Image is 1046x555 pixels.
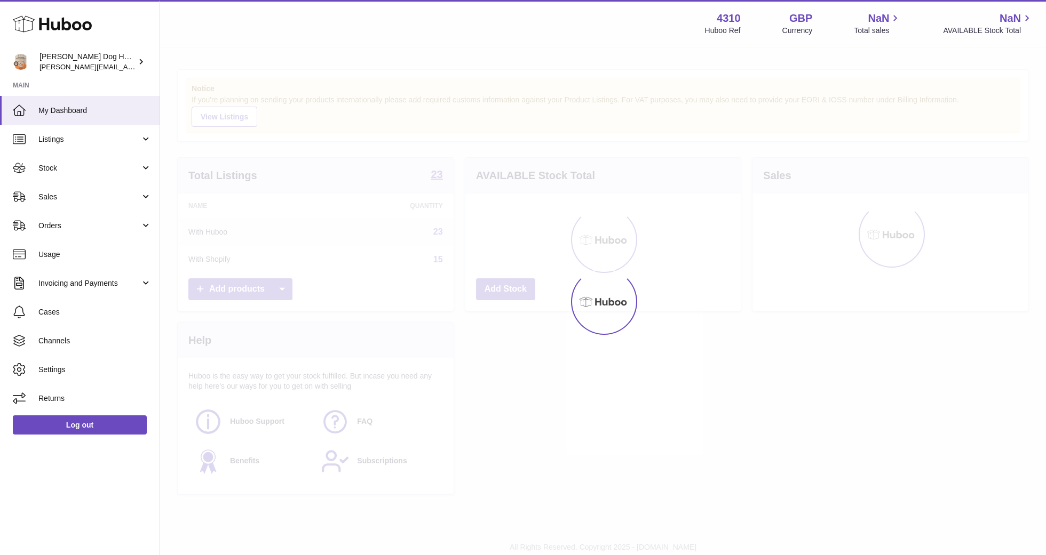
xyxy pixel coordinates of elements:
[39,62,214,71] span: [PERSON_NAME][EMAIL_ADDRESS][DOMAIN_NAME]
[943,11,1033,36] a: NaN AVAILABLE Stock Total
[38,134,140,144] span: Listings
[789,11,812,26] strong: GBP
[943,26,1033,36] span: AVAILABLE Stock Total
[38,106,152,116] span: My Dashboard
[13,54,29,70] img: toby@hackneydoghouse.com
[13,415,147,435] a: Log out
[705,26,741,36] div: Huboo Ref
[854,26,901,36] span: Total sales
[868,11,889,26] span: NaN
[38,365,152,375] span: Settings
[38,393,152,404] span: Returns
[1000,11,1021,26] span: NaN
[38,221,140,231] span: Orders
[39,52,136,72] div: [PERSON_NAME] Dog House
[38,163,140,173] span: Stock
[38,278,140,288] span: Invoicing and Payments
[38,250,152,260] span: Usage
[38,307,152,317] span: Cases
[717,11,741,26] strong: 4310
[38,336,152,346] span: Channels
[38,192,140,202] span: Sales
[854,11,901,36] a: NaN Total sales
[782,26,813,36] div: Currency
